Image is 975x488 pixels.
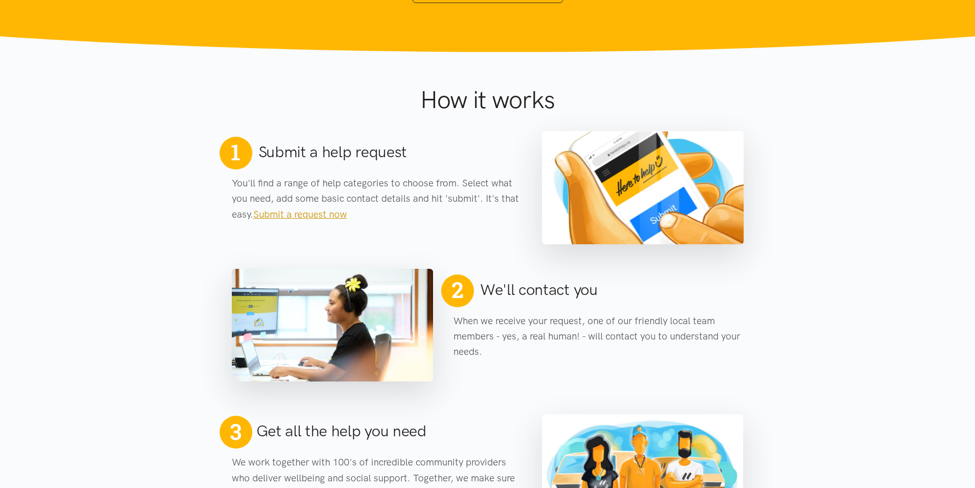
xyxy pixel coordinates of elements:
[256,420,426,442] h2: Get all the help you need
[480,279,598,301] h2: We'll contact you
[258,141,407,163] h2: Submit a help request
[447,272,467,307] span: 2
[253,208,347,220] a: Submit a request now
[232,176,522,222] p: You'll find a range of help categories to choose from. Select what you need, add some basic conta...
[231,139,240,165] span: 1
[230,418,241,445] span: 3
[320,85,655,115] h1: How it works
[453,313,744,360] p: When we receive your request, one of our friendly local team members - yes, a real human! - will ...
